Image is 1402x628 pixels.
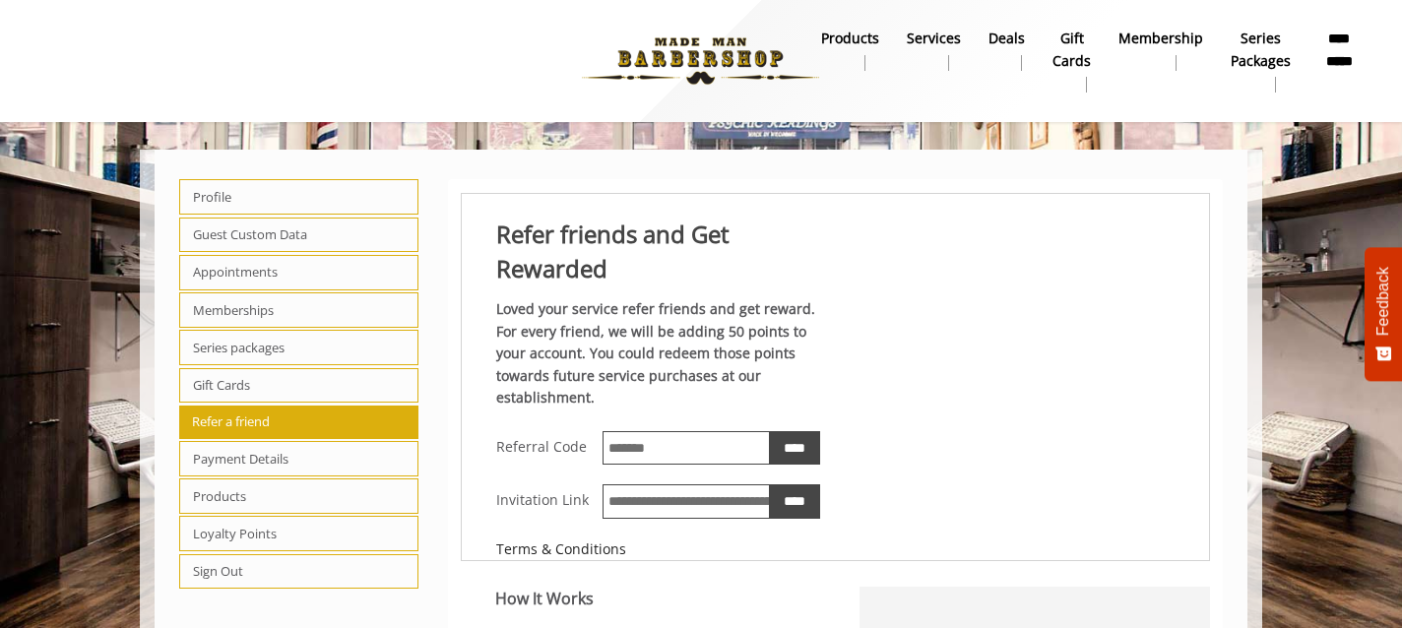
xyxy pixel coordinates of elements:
b: Membership [1118,28,1203,49]
button: Feedback - Show survey [1365,247,1402,381]
a: ServicesServices [893,25,975,76]
a: MembershipMembership [1105,25,1217,76]
b: products [821,28,879,49]
div: Refer friends and Get Rewarded [496,217,841,285]
span: Series packages [179,330,418,365]
a: DealsDeals [975,25,1039,76]
b: Services [907,28,961,49]
span: Guest Custom Data [179,218,418,253]
span: Products [179,478,418,514]
a: Productsproducts [807,25,893,76]
span: Memberships [179,292,418,328]
span: Sign Out [179,554,418,590]
b: Series packages [1231,28,1291,72]
a: Terms & Conditions [496,539,626,558]
span: Profile [179,179,418,215]
b: Loved your service refer friends and get reward. For every friend, we will be adding 50 points to... [496,299,815,407]
img: Made Man Barbershop logo [565,7,836,115]
a: Gift cardsgift cards [1039,25,1105,97]
span: Loyalty Points [179,516,418,551]
span: Feedback [1374,267,1392,336]
span: Refer a friend [179,406,418,439]
span: Appointments [179,255,418,290]
b: gift cards [1052,28,1091,72]
input: copy invitation link [769,484,820,518]
input: copy referral code [769,431,820,465]
a: Series packagesSeries packages [1217,25,1305,97]
div: Invitation Link [481,484,603,537]
b: Deals [988,28,1025,49]
b: How It Works [495,588,594,609]
div: Referral Code [481,431,603,484]
span: Payment Details [179,441,418,476]
span: Gift Cards [179,368,418,404]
